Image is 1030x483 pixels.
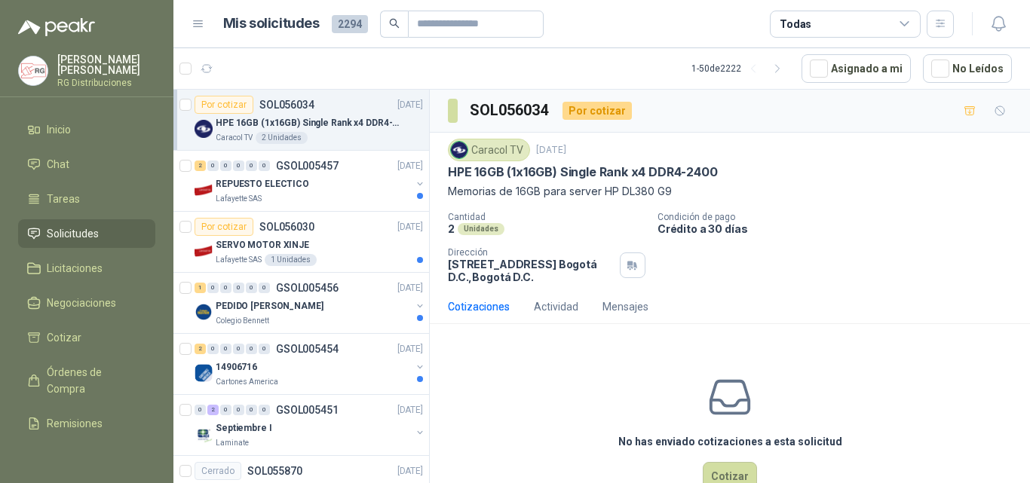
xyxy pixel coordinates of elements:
[259,283,270,293] div: 0
[534,298,578,315] div: Actividad
[18,219,155,248] a: Solicitudes
[276,160,339,171] p: GSOL005457
[18,18,95,36] img: Logo peakr
[216,315,269,327] p: Colegio Bennett
[276,405,339,415] p: GSOL005451
[259,344,270,354] div: 0
[195,462,241,480] div: Cerrado
[802,54,911,83] button: Asignado a mi
[216,437,249,449] p: Laminate
[397,342,423,356] p: [DATE]
[216,254,262,266] p: Lafayette SAS
[18,115,155,144] a: Inicio
[256,132,308,144] div: 2 Unidades
[18,444,155,472] a: Configuración
[397,98,423,112] p: [DATE]
[195,120,213,138] img: Company Logo
[448,139,530,161] div: Caracol TV
[233,344,244,354] div: 0
[332,15,368,33] span: 2294
[18,358,155,403] a: Órdenes de Compra
[602,298,648,315] div: Mensajes
[448,164,717,180] p: HPE 16GB (1x16GB) Single Rank x4 DDR4-2400
[207,405,219,415] div: 2
[216,193,262,205] p: Lafayette SAS
[233,283,244,293] div: 0
[397,464,423,478] p: [DATE]
[448,258,614,283] p: [STREET_ADDRESS] Bogotá D.C. , Bogotá D.C.
[19,57,48,85] img: Company Logo
[658,222,1024,235] p: Crédito a 30 días
[220,344,231,354] div: 0
[195,401,426,449] a: 0 2 0 0 0 0 GSOL005451[DATE] Company LogoSeptiembre ILaminate
[233,160,244,171] div: 0
[448,183,1012,200] p: Memorias de 16GB para server HP DL380 G9
[47,329,81,346] span: Cotizar
[220,405,231,415] div: 0
[780,16,811,32] div: Todas
[246,344,257,354] div: 0
[216,376,278,388] p: Cartones America
[216,116,403,130] p: HPE 16GB (1x16GB) Single Rank x4 DDR4-2400
[216,360,257,374] p: 14906716
[536,143,566,157] p: [DATE]
[448,247,614,258] p: Dirección
[397,159,423,173] p: [DATE]
[397,403,423,417] p: [DATE]
[397,220,423,234] p: [DATE]
[18,254,155,283] a: Licitaciones
[259,99,314,110] p: SOL056034
[618,433,842,450] h3: No has enviado cotizaciones a esta solicitud
[389,18,400,29] span: search
[276,344,339,354] p: GSOL005454
[207,344,219,354] div: 0
[216,421,272,436] p: Septiembre I
[47,295,116,311] span: Negociaciones
[195,279,426,327] a: 1 0 0 0 0 0 GSOL005456[DATE] Company LogoPEDIDO [PERSON_NAME]Colegio Bennett
[448,212,645,222] p: Cantidad
[57,78,155,87] p: RG Distribuciones
[47,121,71,138] span: Inicio
[448,222,455,235] p: 2
[195,364,213,382] img: Company Logo
[207,283,219,293] div: 0
[247,466,302,476] p: SOL055870
[195,218,253,236] div: Por cotizar
[216,177,309,191] p: REPUESTO ELECTICO
[195,425,213,443] img: Company Logo
[246,160,257,171] div: 0
[18,150,155,179] a: Chat
[563,102,632,120] div: Por cotizar
[47,260,103,277] span: Licitaciones
[691,57,789,81] div: 1 - 50 de 2222
[658,212,1024,222] p: Condición de pago
[173,212,429,273] a: Por cotizarSOL056030[DATE] Company LogoSERVO MOTOR XINJELafayette SAS1 Unidades
[195,157,426,205] a: 2 0 0 0 0 0 GSOL005457[DATE] Company LogoREPUESTO ELECTICOLafayette SAS
[246,283,257,293] div: 0
[259,160,270,171] div: 0
[195,242,213,260] img: Company Logo
[195,181,213,199] img: Company Logo
[397,281,423,295] p: [DATE]
[195,344,206,354] div: 2
[276,283,339,293] p: GSOL005456
[18,289,155,317] a: Negociaciones
[47,225,99,242] span: Solicitudes
[223,13,320,35] h1: Mis solicitudes
[47,415,103,432] span: Remisiones
[259,222,314,232] p: SOL056030
[246,405,257,415] div: 0
[448,298,510,315] div: Cotizaciones
[220,160,231,171] div: 0
[233,405,244,415] div: 0
[216,132,253,144] p: Caracol TV
[47,191,80,207] span: Tareas
[216,299,323,313] p: PEDIDO [PERSON_NAME]
[220,283,231,293] div: 0
[195,405,206,415] div: 0
[195,283,206,293] div: 1
[18,409,155,438] a: Remisiones
[458,223,504,235] div: Unidades
[57,54,155,75] p: [PERSON_NAME] [PERSON_NAME]
[47,364,141,397] span: Órdenes de Compra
